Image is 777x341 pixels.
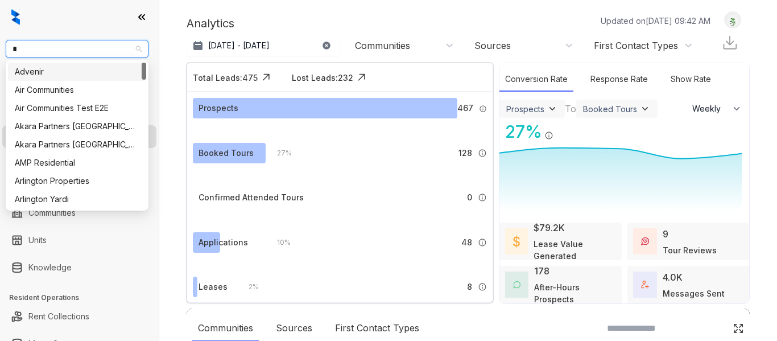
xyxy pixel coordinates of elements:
[663,244,717,256] div: Tour Reviews
[15,102,139,114] div: Air Communities Test E2E
[663,227,668,241] div: 9
[478,238,487,247] img: Info
[2,153,156,175] li: Collections
[8,81,146,99] div: Air Communities
[479,105,487,113] img: Info
[258,69,275,86] img: Click Icon
[237,281,259,293] div: 2 %
[594,39,678,52] div: First Contact Types
[499,119,542,145] div: 27 %
[8,135,146,154] div: Akara Partners Phoenix
[534,221,565,235] div: $79.2K
[474,39,511,52] div: Sources
[28,305,89,328] a: Rent Collections
[28,202,76,224] a: Communities
[513,281,520,289] img: AfterHoursConversations
[199,147,254,159] div: Booked Tours
[11,9,20,25] img: logo
[685,98,749,119] button: Weekly
[458,147,472,159] span: 128
[193,72,258,84] div: Total Leads: 475
[15,65,139,78] div: Advenir
[534,281,615,305] div: After-Hours Prospects
[199,191,304,204] div: Confirmed Attended Tours
[15,193,139,206] div: Arlington Yardi
[8,117,146,135] div: Akara Partners Nashville
[2,305,156,328] li: Rent Collections
[467,191,472,204] span: 0
[355,39,410,52] div: Communities
[601,15,710,27] p: Updated on [DATE] 09:42 AM
[266,147,292,159] div: 27 %
[553,121,571,138] img: Click Icon
[499,67,573,92] div: Conversion Rate
[2,256,156,279] li: Knowledge
[2,229,156,252] li: Units
[15,120,139,133] div: Akara Partners [GEOGRAPHIC_DATA]
[641,281,649,289] img: TotalFum
[665,67,717,92] div: Show Rate
[8,63,146,81] div: Advenir
[199,281,228,293] div: Leases
[663,287,725,299] div: Messages Sent
[199,236,248,249] div: Applications
[2,202,156,224] li: Communities
[721,34,738,51] img: Download
[208,40,270,51] p: [DATE] - [DATE]
[641,237,649,245] img: TourReviews
[9,293,159,303] h3: Resident Operations
[8,99,146,117] div: Air Communities Test E2E
[506,104,544,114] div: Prospects
[8,172,146,190] div: Arlington Properties
[8,190,146,208] div: Arlington Yardi
[692,103,727,114] span: Weekly
[2,76,156,99] li: Leads
[28,229,47,252] a: Units
[547,103,558,114] img: ViewFilterArrow
[534,264,549,278] div: 178
[187,15,234,32] p: Analytics
[513,235,520,247] img: LeaseValue
[15,84,139,96] div: Air Communities
[663,270,683,284] div: 4.0K
[15,157,139,169] div: AMP Residential
[266,236,291,249] div: 10 %
[292,72,353,84] div: Lost Leads: 232
[15,175,139,187] div: Arlington Properties
[583,104,637,114] div: Booked Tours
[457,102,473,114] span: 467
[8,154,146,172] div: AMP Residential
[565,102,576,116] div: To
[544,131,553,140] img: Info
[639,103,651,114] img: ViewFilterArrow
[478,149,487,158] img: Info
[534,238,615,262] div: Lease Value Generated
[199,102,238,114] div: Prospects
[725,14,741,26] img: UserAvatar
[461,236,472,249] span: 48
[733,323,744,334] img: Click Icon
[709,323,718,333] img: SearchIcon
[585,67,654,92] div: Response Rate
[353,69,370,86] img: Click Icon
[2,125,156,148] li: Leasing
[478,193,487,202] img: Info
[15,138,139,151] div: Akara Partners [GEOGRAPHIC_DATA]
[187,35,340,56] button: [DATE] - [DATE]
[28,256,72,279] a: Knowledge
[467,281,472,293] span: 8
[478,282,487,291] img: Info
